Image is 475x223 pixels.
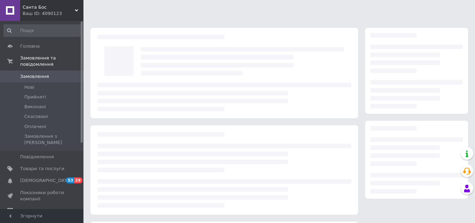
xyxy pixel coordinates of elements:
[24,84,34,90] span: Нові
[20,43,40,49] span: Головна
[24,94,46,100] span: Прийняті
[66,177,74,183] span: 53
[20,177,72,184] span: [DEMOGRAPHIC_DATA]
[20,154,54,160] span: Повідомлення
[20,73,49,80] span: Замовлення
[20,190,64,202] span: Показники роботи компанії
[3,24,82,37] input: Пошук
[20,208,38,214] span: Відгуки
[20,55,83,67] span: Замовлення та повідомлення
[24,104,46,110] span: Виконані
[20,166,64,172] span: Товари та послуги
[74,177,82,183] span: 29
[23,4,75,10] span: Санта Бос
[24,133,81,146] span: Замовлення з [PERSON_NAME]
[23,10,83,17] div: Ваш ID: 4090123
[24,124,46,130] span: Оплачені
[24,113,48,120] span: Скасовані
